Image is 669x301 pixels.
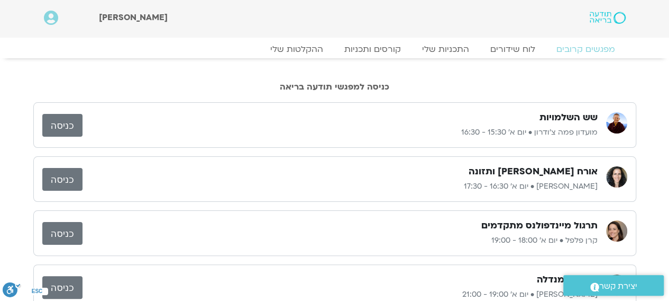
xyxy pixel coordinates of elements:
[537,273,598,286] h3: סגולת המנדלה
[606,112,627,134] img: מועדון פמה צ'ודרון
[83,288,598,301] p: [PERSON_NAME] • יום א׳ 19:00 - 21:00
[44,44,626,55] nav: Menu
[481,219,598,232] h3: תרגול מיינדפולנס מתקדמים
[599,279,637,294] span: יצירת קשר
[42,222,83,245] a: כניסה
[563,275,664,296] a: יצירת קשר
[411,44,480,55] a: התכניות שלי
[99,12,168,23] span: [PERSON_NAME]
[334,44,411,55] a: קורסים ותכניות
[42,276,83,299] a: כניסה
[83,180,598,193] p: [PERSON_NAME] • יום א׳ 16:30 - 17:30
[260,44,334,55] a: ההקלטות שלי
[33,82,636,92] h2: כניסה למפגשי תודעה בריאה
[480,44,546,55] a: לוח שידורים
[539,111,598,124] h3: שש השלמויות
[606,220,627,242] img: קרן פלפל
[83,234,598,247] p: קרן פלפל • יום א׳ 18:00 - 19:00
[546,44,626,55] a: מפגשים קרובים
[83,126,598,139] p: מועדון פמה צ'ודרון • יום א׳ 15:30 - 16:30
[42,114,83,137] a: כניסה
[42,168,83,191] a: כניסה
[469,165,598,178] h3: אורח [PERSON_NAME] ותזונה
[606,166,627,188] img: הילה אפללו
